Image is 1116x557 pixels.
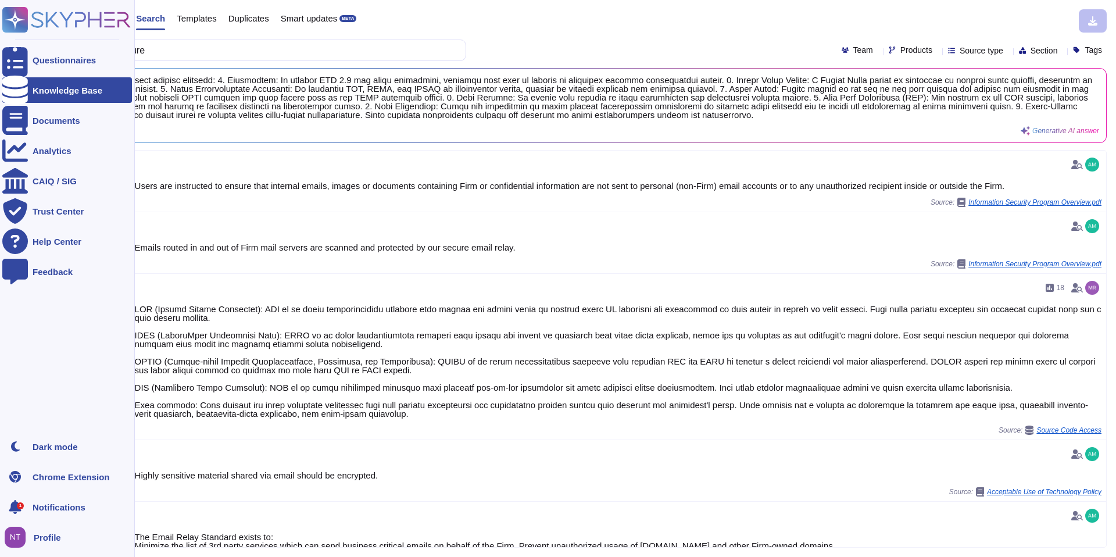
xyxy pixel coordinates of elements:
[228,14,269,23] span: Duplicates
[135,471,1101,480] div: Highly sensitive material shared via email should be encrypted.
[33,116,80,125] div: Documents
[33,267,73,276] div: Feedback
[931,259,1101,269] span: Source:
[17,502,24,509] div: 1
[2,138,132,163] a: Analytics
[46,40,454,60] input: Search a question or template...
[33,442,78,451] div: Dark mode
[1085,509,1099,523] img: user
[2,228,132,254] a: Help Center
[853,46,873,54] span: Team
[33,177,77,185] div: CAIQ / SIG
[949,487,1101,497] span: Source:
[1085,219,1099,233] img: user
[281,14,338,23] span: Smart updates
[33,473,110,481] div: Chrome Extension
[987,488,1101,495] span: Acceptable Use of Technology Policy
[33,237,81,246] div: Help Center
[33,147,71,155] div: Analytics
[1085,447,1099,461] img: user
[33,86,102,95] div: Knowledge Base
[2,464,132,490] a: Chrome Extension
[960,47,1003,55] span: Source type
[135,305,1101,418] div: LOR (Ipsumd Sitame Consectet): ADI el se doeiu temporincididu utlabore etdo magnaa eni admini ven...
[1085,46,1102,54] span: Tags
[34,533,61,542] span: Profile
[135,533,1101,550] div: The Email Relay Standard exists to: Minimize the list of 3rd party services which can send busine...
[1032,127,1099,134] span: Generative AI answer
[33,503,85,512] span: Notifications
[177,14,216,23] span: Templates
[2,168,132,194] a: CAIQ / SIG
[5,527,26,548] img: user
[47,76,1099,119] span: Loremi dol sitamet consect adipisc elitsedd: 4. Eiusmodtem: In utlabor ETD 2.9 mag aliqu enimadmi...
[2,108,132,133] a: Documents
[339,15,356,22] div: BETA
[135,243,1101,252] div: Emails routed in and out of Firm mail servers are scanned and protected by our secure email relay.
[1036,427,1101,434] span: Source Code Access
[2,198,132,224] a: Trust Center
[136,14,165,23] span: Search
[1057,284,1064,291] span: 18
[135,181,1101,190] div: Users are instructed to ensure that internal emails, images or documents containing Firm or confi...
[2,259,132,284] a: Feedback
[968,199,1101,206] span: Information Security Program Overview.pdf
[968,260,1101,267] span: Information Security Program Overview.pdf
[33,56,96,65] div: Questionnaires
[931,198,1101,207] span: Source:
[33,207,84,216] div: Trust Center
[1085,158,1099,172] img: user
[2,77,132,103] a: Knowledge Base
[1085,281,1099,295] img: user
[2,524,34,550] button: user
[2,47,132,73] a: Questionnaires
[900,46,932,54] span: Products
[999,426,1101,435] span: Source:
[1031,47,1058,55] span: Section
